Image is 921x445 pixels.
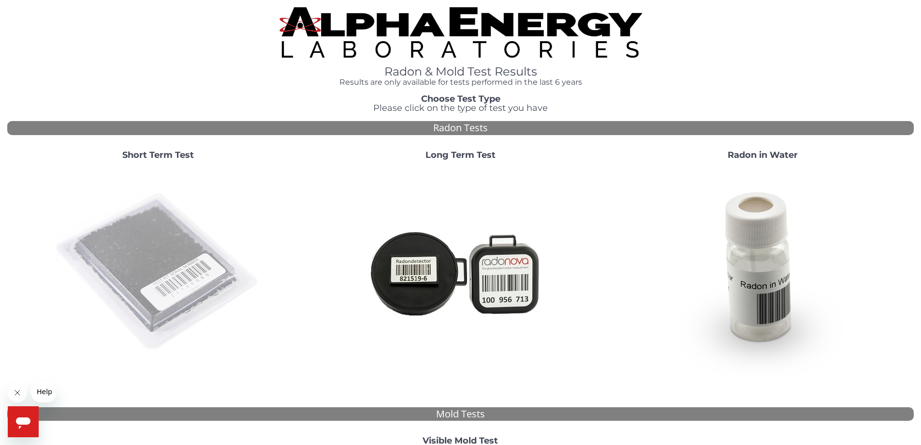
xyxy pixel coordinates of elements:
div: Radon Tests [7,121,914,135]
iframe: Message from company [31,381,57,402]
strong: Choose Test Type [421,93,500,104]
img: TightCrop.jpg [279,7,642,58]
img: RadoninWater.jpg [658,168,866,376]
img: ShortTerm.jpg [54,168,262,376]
img: Radtrak2vsRadtrak3.jpg [356,168,564,376]
span: Please click on the type of test you have [373,103,548,113]
h4: Results are only available for tests performed in the last 6 years [279,78,642,87]
h1: Radon & Mold Test Results [279,65,642,78]
iframe: Button to launch messaging window [8,406,39,437]
strong: Radon in Water [728,150,798,160]
strong: Long Term Test [425,150,496,160]
strong: Short Term Test [122,150,194,160]
div: Mold Tests [7,407,914,421]
iframe: Close message [8,383,27,402]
